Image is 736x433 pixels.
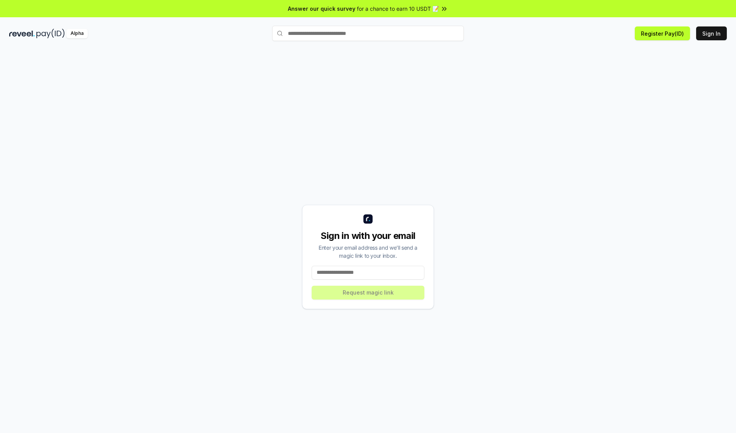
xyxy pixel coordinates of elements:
div: Enter your email address and we’ll send a magic link to your inbox. [312,244,424,260]
button: Register Pay(ID) [635,26,690,40]
img: reveel_dark [9,29,35,38]
img: pay_id [36,29,65,38]
div: Sign in with your email [312,230,424,242]
img: logo_small [363,214,373,224]
span: Answer our quick survey [288,5,355,13]
div: Alpha [66,29,88,38]
span: for a chance to earn 10 USDT 📝 [357,5,439,13]
button: Sign In [696,26,727,40]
